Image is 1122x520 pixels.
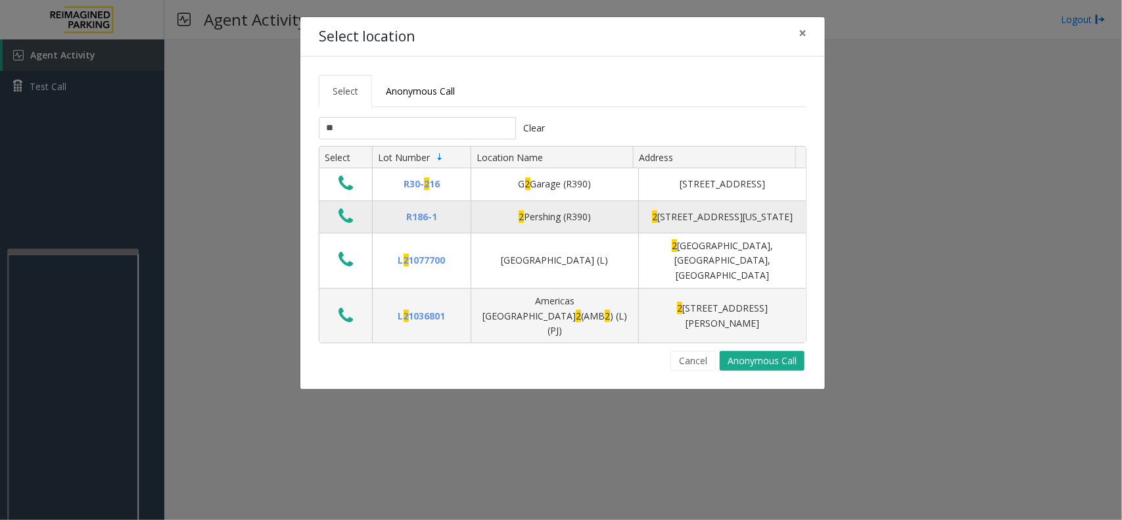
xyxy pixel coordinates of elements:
span: Anonymous Call [386,85,455,97]
span: Lot Number [378,151,430,164]
div: R186-1 [381,210,463,224]
th: Select [319,147,372,169]
div: Americas [GEOGRAPHIC_DATA] (AMB ) (L)(PJ) [479,294,630,338]
span: Select [333,85,358,97]
span: 2 [519,210,524,223]
span: 2 [605,310,610,322]
span: 2 [652,210,657,223]
div: L 1036801 [381,309,463,323]
span: Address [639,151,673,164]
span: 2 [404,310,409,322]
span: Sortable [434,152,445,162]
span: 2 [424,177,429,190]
div: G Garage (R390) [479,177,630,191]
ul: Tabs [319,75,806,107]
div: [GEOGRAPHIC_DATA] (L) [479,253,630,268]
div: [GEOGRAPHIC_DATA], [GEOGRAPHIC_DATA], [GEOGRAPHIC_DATA] [647,239,798,283]
div: R30- 16 [381,177,463,191]
span: 2 [576,310,581,322]
span: 2 [404,254,409,266]
button: Close [789,17,816,49]
span: × [799,24,806,42]
span: 2 [672,239,677,252]
span: 2 [677,302,682,314]
div: Data table [319,147,806,343]
div: L 1077700 [381,253,463,268]
button: Anonymous Call [720,351,805,371]
h4: Select location [319,26,415,47]
div: [STREET_ADDRESS][PERSON_NAME] [647,301,798,331]
span: Location Name [477,151,543,164]
span: 2 [525,177,530,190]
div: [STREET_ADDRESS] [647,177,798,191]
button: Cancel [670,351,716,371]
div: [STREET_ADDRESS][US_STATE] [647,210,798,224]
button: Clear [516,117,553,139]
div: Pershing (R390) [479,210,630,224]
